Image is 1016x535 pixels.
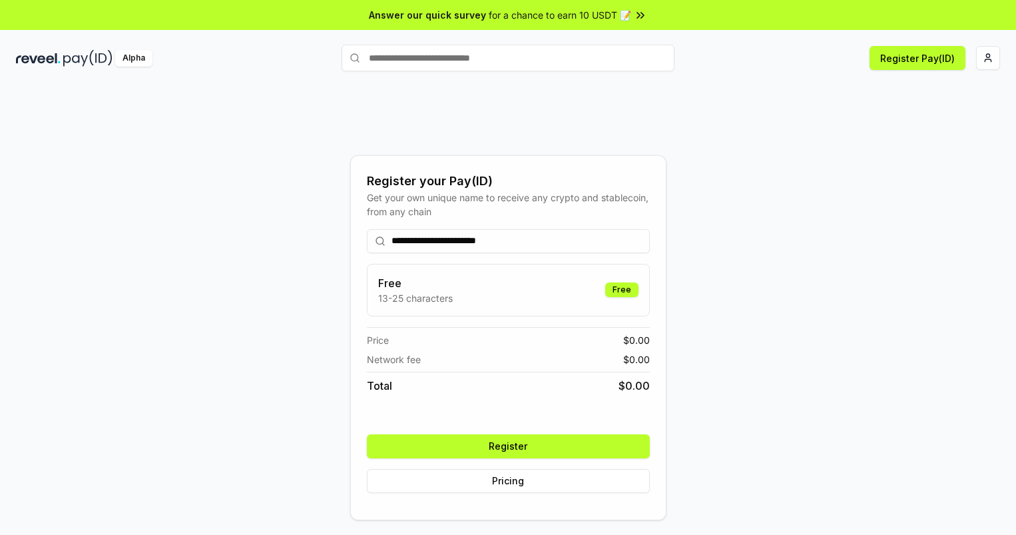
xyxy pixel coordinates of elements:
[367,434,650,458] button: Register
[623,352,650,366] span: $ 0.00
[367,378,392,394] span: Total
[605,282,638,297] div: Free
[16,50,61,67] img: reveel_dark
[367,352,421,366] span: Network fee
[367,172,650,191] div: Register your Pay(ID)
[870,46,965,70] button: Register Pay(ID)
[619,378,650,394] span: $ 0.00
[378,291,453,305] p: 13-25 characters
[367,469,650,493] button: Pricing
[378,275,453,291] h3: Free
[369,8,486,22] span: Answer our quick survey
[489,8,631,22] span: for a chance to earn 10 USDT 📝
[623,333,650,347] span: $ 0.00
[367,333,389,347] span: Price
[63,50,113,67] img: pay_id
[115,50,152,67] div: Alpha
[367,191,650,219] div: Get your own unique name to receive any crypto and stablecoin, from any chain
